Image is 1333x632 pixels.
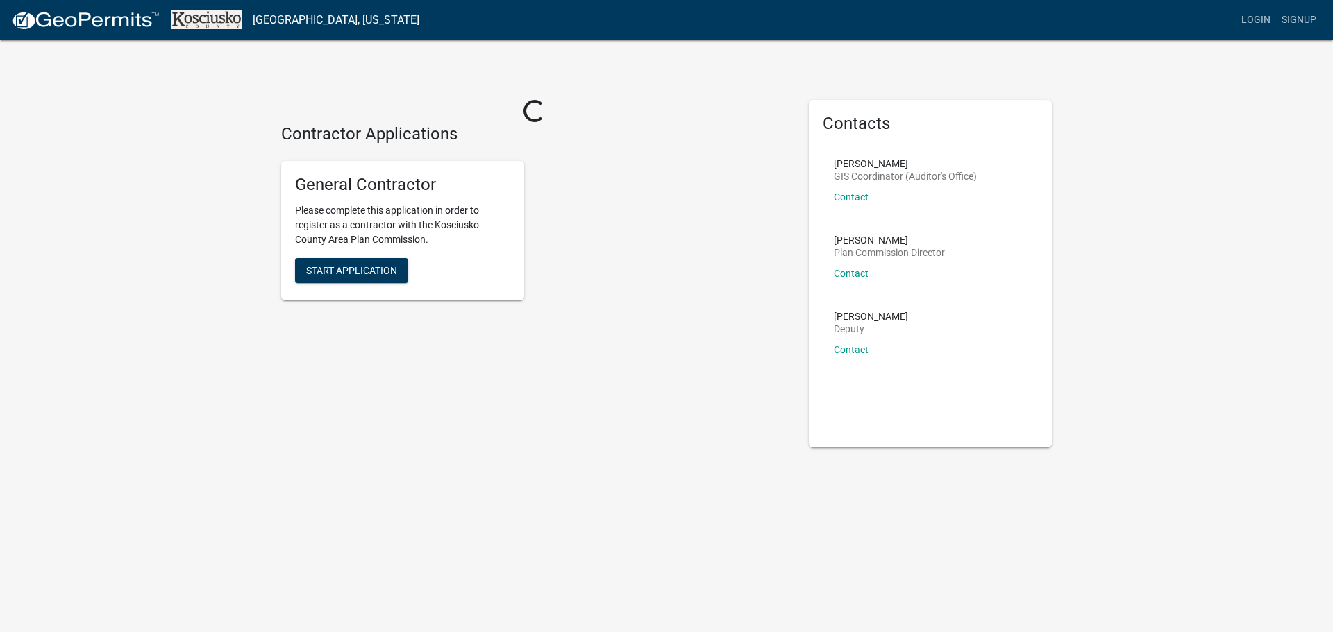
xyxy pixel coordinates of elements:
[834,159,977,169] p: [PERSON_NAME]
[834,235,945,245] p: [PERSON_NAME]
[1276,7,1322,33] a: Signup
[306,264,397,275] span: Start Application
[281,124,788,311] wm-workflow-list-section: Contractor Applications
[834,344,869,355] a: Contact
[281,124,788,144] h4: Contractor Applications
[171,10,242,29] img: Kosciusko County, Indiana
[295,175,510,195] h5: General Contractor
[295,203,510,247] p: Please complete this application in order to register as a contractor with the Kosciusko County A...
[834,171,977,181] p: GIS Coordinator (Auditor's Office)
[834,324,908,334] p: Deputy
[253,8,419,32] a: [GEOGRAPHIC_DATA], [US_STATE]
[834,311,908,321] p: [PERSON_NAME]
[834,248,945,257] p: Plan Commission Director
[834,191,869,203] a: Contact
[1236,7,1276,33] a: Login
[295,258,408,283] button: Start Application
[834,268,869,279] a: Contact
[823,114,1038,134] h5: Contacts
